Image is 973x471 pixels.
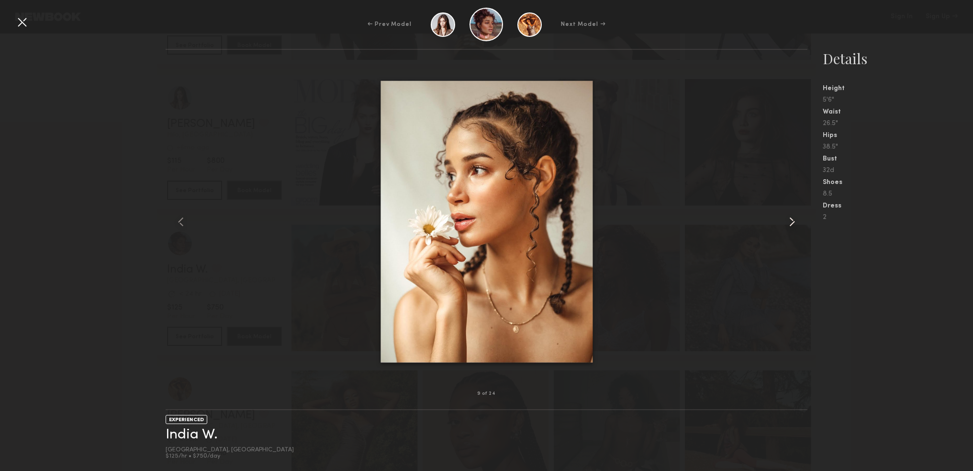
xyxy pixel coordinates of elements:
[823,214,973,221] div: 2
[166,415,207,424] div: EXPERIENCED
[368,20,412,29] div: ← Prev Model
[823,132,973,139] div: Hips
[166,427,218,442] a: India W.
[823,156,973,162] div: Bust
[823,203,973,209] div: Dress
[823,97,973,103] div: 5'6"
[823,109,973,115] div: Waist
[477,391,495,396] div: 9 of 24
[823,85,973,92] div: Height
[166,453,294,460] div: $125/hr • $750/day
[823,120,973,127] div: 26.5"
[561,20,605,29] div: Next Model →
[823,49,973,68] div: Details
[823,179,973,186] div: Shoes
[823,191,973,197] div: 8.5
[823,167,973,174] div: 32d
[166,447,294,453] div: [GEOGRAPHIC_DATA], [GEOGRAPHIC_DATA]
[823,144,973,150] div: 38.5"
